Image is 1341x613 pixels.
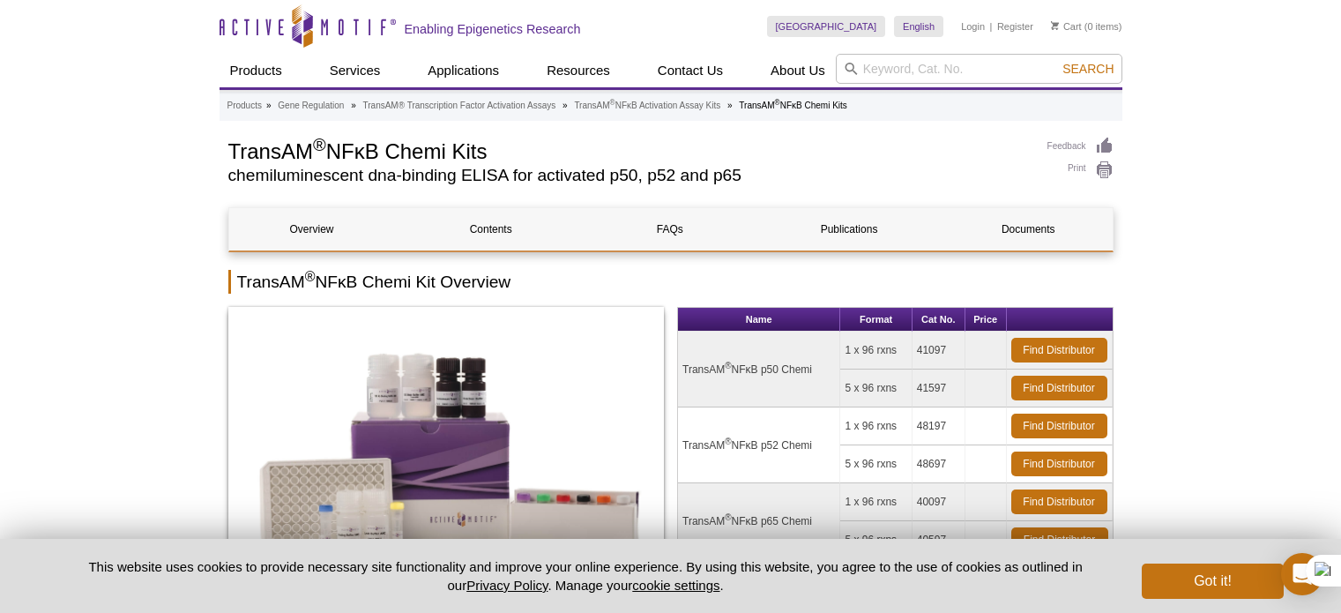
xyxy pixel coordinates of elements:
a: Find Distributor [1011,490,1107,514]
button: cookie settings [632,578,719,593]
div: Open Intercom Messenger [1281,553,1323,595]
a: FAQs [587,208,753,250]
td: 41097 [913,332,965,370]
a: Overview [229,208,395,250]
span: Search [1062,62,1114,76]
a: Print [1047,161,1114,180]
button: Search [1057,61,1119,77]
td: 1 x 96 rxns [840,407,912,445]
button: Got it! [1142,564,1283,599]
th: Cat No. [913,308,965,332]
sup: ® [610,98,615,107]
td: TransAM NFκB p52 Chemi [678,407,840,483]
td: 40597 [913,521,965,559]
li: » [727,101,733,110]
sup: ® [775,98,780,107]
a: Find Distributor [1011,527,1108,552]
li: | [990,16,993,37]
a: [GEOGRAPHIC_DATA] [767,16,886,37]
th: Format [840,308,912,332]
a: TransAM®NFκB Activation Assay Kits [574,98,720,114]
a: Resources [536,54,621,87]
li: TransAM NFκB Chemi Kits [739,101,846,110]
a: Gene Regulation [278,98,344,114]
td: TransAM NFκB p50 Chemi [678,332,840,407]
a: Publications [766,208,932,250]
td: 1 x 96 rxns [840,332,912,370]
h2: TransAM NFκB Chemi Kit Overview [228,270,1114,294]
td: 5 x 96 rxns [840,370,912,407]
th: Name [678,308,840,332]
a: Products [227,98,262,114]
input: Keyword, Cat. No. [836,54,1122,84]
a: TransAM® NFκB Chemi Kits [228,307,665,603]
a: Applications [417,54,510,87]
td: 5 x 96 rxns [840,521,912,559]
th: Price [965,308,1007,332]
td: 1 x 96 rxns [840,483,912,521]
img: Your Cart [1051,21,1059,30]
a: Documents [945,208,1111,250]
td: 5 x 96 rxns [840,445,912,483]
li: » [266,101,272,110]
a: Find Distributor [1011,338,1107,363]
a: Contents [408,208,574,250]
sup: ® [313,135,326,154]
a: Find Distributor [1011,414,1107,438]
td: 48697 [913,445,965,483]
td: 41597 [913,370,965,407]
sup: ® [725,361,731,370]
sup: ® [305,269,316,284]
a: Products [220,54,293,87]
a: Contact Us [647,54,734,87]
a: Privacy Policy [466,578,548,593]
a: Find Distributor [1011,376,1107,400]
a: Find Distributor [1011,452,1107,476]
a: Cart [1051,20,1082,33]
h2: chemiluminescent dna-binding ELISA for activated p50, p52 and p65 [228,168,1030,183]
td: TransAM NFκB p65 Chemi [678,483,840,559]
sup: ® [725,512,731,522]
a: TransAM® Transcription Factor Activation Assays [363,98,556,114]
td: 48197 [913,407,965,445]
a: English [894,16,943,37]
p: This website uses cookies to provide necessary site functionality and improve your online experie... [58,557,1114,594]
a: Services [319,54,391,87]
h2: Enabling Epigenetics Research [405,21,581,37]
h1: TransAM NFκB Chemi Kits [228,137,1030,163]
li: » [562,101,568,110]
li: (0 items) [1051,16,1122,37]
li: » [351,101,356,110]
a: Register [997,20,1033,33]
td: 40097 [913,483,965,521]
img: TransAM® NFκB Chemi Kits [228,307,665,598]
a: Feedback [1047,137,1114,156]
sup: ® [725,437,731,446]
a: Login [961,20,985,33]
a: About Us [760,54,836,87]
